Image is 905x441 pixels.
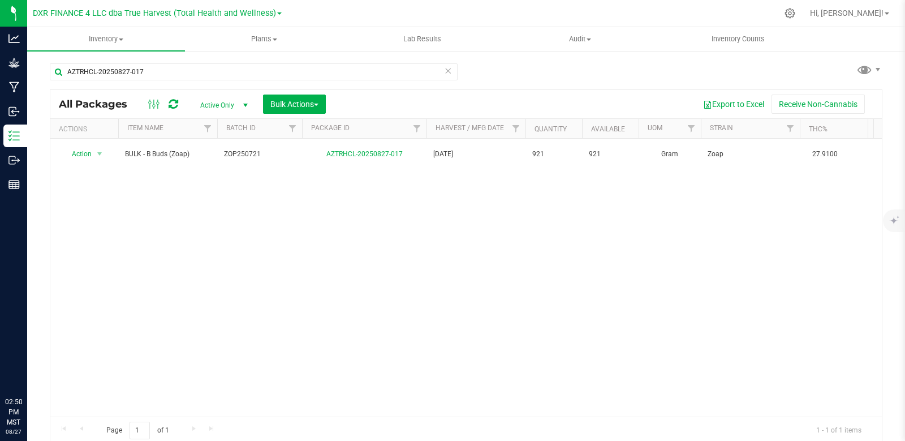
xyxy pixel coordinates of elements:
[224,149,295,160] span: ZOP250721
[807,422,870,439] span: 1 - 1 of 1 items
[507,119,525,138] a: Filter
[696,34,780,44] span: Inventory Counts
[5,427,22,436] p: 08/27
[809,125,828,133] a: THC%
[5,397,22,427] p: 02:50 PM MST
[11,350,45,384] iframe: Resource center
[59,98,139,110] span: All Packages
[781,119,800,138] a: Filter
[186,34,342,44] span: Plants
[130,422,150,439] input: 1
[502,34,658,44] span: Audit
[185,27,343,51] a: Plants
[311,124,350,132] a: Package ID
[343,27,501,51] a: Lab Results
[283,119,302,138] a: Filter
[810,8,884,18] span: Hi, [PERSON_NAME]!
[591,125,625,133] a: Available
[589,149,632,160] span: 921
[226,124,256,132] a: Batch ID
[326,150,403,158] a: AZTRHCL-20250827-017
[783,8,797,19] div: Manage settings
[535,125,567,133] a: Quantity
[710,124,733,132] a: Strain
[436,124,504,132] a: Harvest / Mfg Date
[408,119,426,138] a: Filter
[8,33,20,44] inline-svg: Analytics
[388,34,456,44] span: Lab Results
[645,149,694,160] span: Gram
[199,119,217,138] a: Filter
[270,100,318,109] span: Bulk Actions
[27,34,185,44] span: Inventory
[807,146,843,162] span: 27.9100
[62,146,92,162] span: Action
[501,27,659,51] a: Audit
[59,125,114,133] div: Actions
[8,106,20,117] inline-svg: Inbound
[682,119,701,138] a: Filter
[8,82,20,93] inline-svg: Manufacturing
[127,124,163,132] a: Item Name
[33,8,276,18] span: DXR FINANCE 4 LLC dba True Harvest (Total Health and Wellness)
[8,57,20,68] inline-svg: Grow
[648,124,662,132] a: UOM
[50,63,458,80] input: Search Package ID, Item Name, SKU, Lot or Part Number...
[532,149,575,160] span: 921
[444,63,452,78] span: Clear
[659,27,817,51] a: Inventory Counts
[263,95,326,114] button: Bulk Actions
[97,422,178,439] span: Page of 1
[8,179,20,190] inline-svg: Reports
[696,95,772,114] button: Export to Excel
[8,130,20,142] inline-svg: Inventory
[33,349,47,362] iframe: Resource center unread badge
[433,149,519,160] span: [DATE]
[772,95,865,114] button: Receive Non-Cannabis
[93,146,107,162] span: select
[8,155,20,166] inline-svg: Outbound
[27,27,185,51] a: Inventory
[708,149,793,160] span: Zoap
[125,149,210,160] span: BULK - B Buds (Zoap)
